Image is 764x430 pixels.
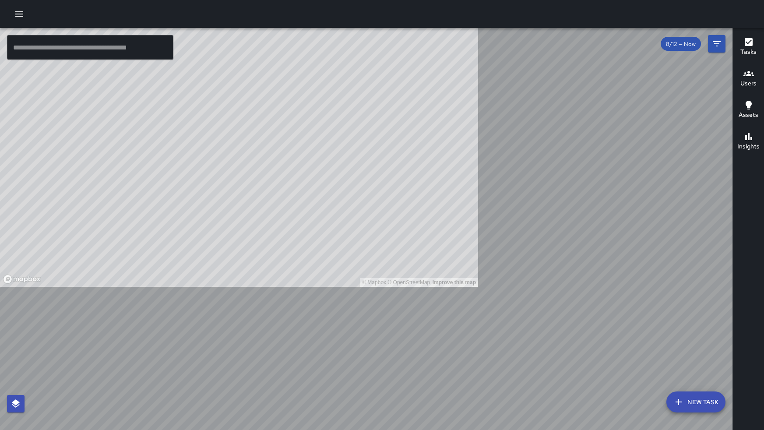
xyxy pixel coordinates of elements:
h6: Assets [739,110,758,120]
button: New Task [666,391,725,412]
button: Assets [733,95,764,126]
button: Filters [708,35,725,53]
button: Tasks [733,32,764,63]
button: Insights [733,126,764,158]
h6: Tasks [740,47,757,57]
button: Users [733,63,764,95]
h6: Insights [737,142,760,152]
h6: Users [740,79,757,88]
span: 8/12 — Now [661,40,701,48]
